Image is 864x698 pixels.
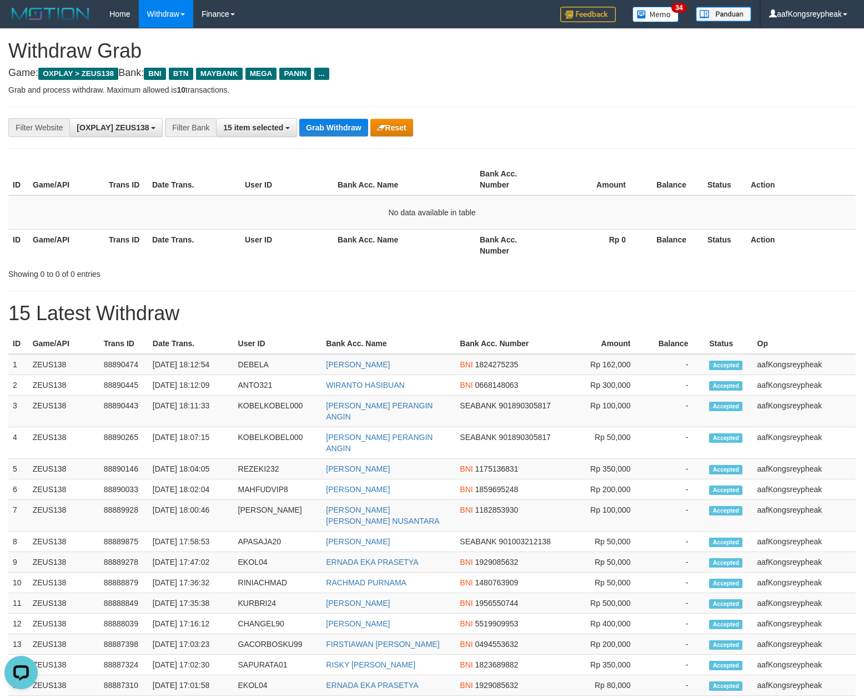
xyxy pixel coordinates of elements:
[562,375,647,396] td: Rp 300,000
[196,68,243,80] span: MAYBANK
[99,634,148,655] td: 88887398
[77,123,149,132] span: [OXPLAY] ZEUS138
[562,427,647,459] td: Rp 50,000
[703,164,746,195] th: Status
[475,681,519,690] span: Copy 1929085632 to clipboard
[148,573,234,593] td: [DATE] 17:36:32
[562,675,647,696] td: Rp 80,000
[326,381,404,390] a: WIRANTO HASIBUAN
[460,619,473,628] span: BNI
[326,681,418,690] a: ERNADA EKA PRASETYA
[148,354,234,375] td: [DATE] 18:12:54
[234,396,322,427] td: KOBELKOBEL000
[245,68,277,80] span: MEGA
[709,381,742,391] span: Accepted
[499,537,550,546] span: Copy 901003212138 to clipboard
[562,532,647,552] td: Rp 50,000
[562,459,647,479] td: Rp 350,000
[562,614,647,634] td: Rp 400,000
[475,164,551,195] th: Bank Acc. Number
[28,634,99,655] td: ZEUS138
[99,354,148,375] td: 88890474
[8,333,28,354] th: ID
[562,354,647,375] td: Rp 162,000
[99,427,148,459] td: 88890265
[322,333,455,354] th: Bank Acc. Name
[460,640,473,649] span: BNI
[562,479,647,500] td: Rp 200,000
[8,459,28,479] td: 5
[28,375,99,396] td: ZEUS138
[148,396,234,427] td: [DATE] 18:11:33
[99,532,148,552] td: 88889875
[703,229,746,261] th: Status
[99,479,148,500] td: 88890033
[148,634,234,655] td: [DATE] 17:03:23
[177,85,185,94] strong: 10
[234,479,322,500] td: MAHFUDVIP8
[632,7,679,22] img: Button%20Memo.svg
[460,464,473,473] span: BNI
[647,459,705,479] td: -
[562,655,647,675] td: Rp 350,000
[326,558,418,567] a: ERNADA EKA PRASETYA
[148,164,240,195] th: Date Trans.
[475,619,519,628] span: Copy 5519909953 to clipboard
[144,68,165,80] span: BNI
[28,354,99,375] td: ZEUS138
[460,599,473,608] span: BNI
[475,381,519,390] span: Copy 0668148063 to clipboard
[326,360,390,369] a: [PERSON_NAME]
[562,333,647,354] th: Amount
[240,229,333,261] th: User ID
[753,427,856,459] td: aafKongsreypheak
[753,634,856,655] td: aafKongsreypheak
[8,573,28,593] td: 10
[746,164,856,195] th: Action
[28,427,99,459] td: ZEUS138
[148,614,234,634] td: [DATE] 17:16:12
[642,164,703,195] th: Balance
[370,119,413,136] button: Reset
[148,427,234,459] td: [DATE] 18:07:15
[647,675,705,696] td: -
[326,660,415,669] a: RISKY [PERSON_NAME]
[148,593,234,614] td: [DATE] 17:35:38
[8,427,28,459] td: 4
[647,500,705,532] td: -
[8,500,28,532] td: 7
[28,459,99,479] td: ZEUS138
[234,573,322,593] td: RINIACHMAD
[148,459,234,479] td: [DATE] 18:04:05
[460,660,473,669] span: BNI
[148,333,234,354] th: Date Trans.
[753,532,856,552] td: aafKongsreypheak
[709,538,742,547] span: Accepted
[148,675,234,696] td: [DATE] 17:01:58
[709,402,742,411] span: Accepted
[8,552,28,573] td: 9
[475,464,519,473] span: Copy 1175136831 to clipboard
[8,6,93,22] img: MOTION_logo.png
[28,552,99,573] td: ZEUS138
[460,681,473,690] span: BNI
[709,558,742,568] span: Accepted
[460,381,473,390] span: BNI
[753,479,856,500] td: aafKongsreypheak
[99,459,148,479] td: 88890146
[562,552,647,573] td: Rp 50,000
[234,634,322,655] td: GACORBOSKU99
[28,655,99,675] td: ZEUS138
[148,479,234,500] td: [DATE] 18:02:04
[99,375,148,396] td: 88890445
[28,479,99,500] td: ZEUS138
[709,361,742,370] span: Accepted
[234,655,322,675] td: SAPURATA01
[746,229,856,261] th: Action
[709,599,742,609] span: Accepted
[148,655,234,675] td: [DATE] 17:02:30
[753,552,856,573] td: aafKongsreypheak
[326,537,390,546] a: [PERSON_NAME]
[709,465,742,474] span: Accepted
[8,396,28,427] td: 3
